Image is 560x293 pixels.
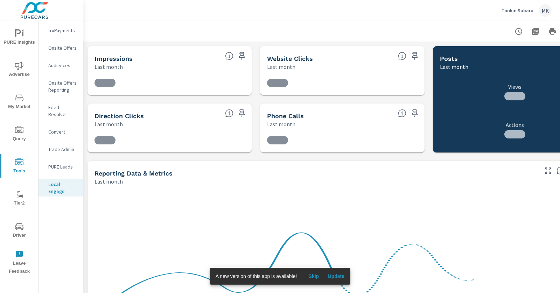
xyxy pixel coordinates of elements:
div: Feed Resolver [38,102,83,120]
button: Update [325,271,347,282]
p: Local Engage [48,181,77,195]
span: Number of phone calls generated by your Google My Business profile over the selected time period.... [398,109,406,117]
p: Last month [267,63,295,71]
button: "Export Report to PDF" [528,24,542,38]
button: Skip [302,271,325,282]
p: Last month [94,177,123,186]
div: Convert [38,127,83,137]
p: Feed Resolver [48,104,77,118]
p: Last month [94,120,123,128]
span: Query [2,126,36,143]
span: Tier2 [2,190,36,207]
span: Update [328,273,344,279]
h5: Posts [440,55,458,62]
h5: Reporting Data & Metrics [94,170,173,177]
span: Leave Feedback [2,250,36,276]
span: Number of times your Google My Business profile was viewed over the selected time period. [Source... [225,52,233,60]
p: Onsite Offers [48,44,77,51]
span: Save this to your personalized report [236,50,247,62]
div: Local Engage [38,179,83,196]
p: Last month [440,63,468,71]
h5: Impressions [94,55,133,62]
p: Trade Admin [48,146,77,153]
div: PURE Leads [38,162,83,172]
div: truPayments [38,25,83,36]
span: Number of times a user clicked through to your website from your Google My Business profile over ... [398,52,406,60]
span: Save this to your personalized report [236,108,247,119]
span: Save this to your personalized report [409,50,420,62]
button: Make Fullscreen [542,165,554,176]
p: Last month [267,120,295,128]
p: Tonkin Subaru [502,7,533,14]
div: nav menu [0,21,38,278]
h5: Direction Clicks [94,112,144,120]
h5: Phone Calls [267,112,304,120]
span: Driver [2,222,36,240]
p: truPayments [48,27,77,34]
span: A new version of this app is available! [216,273,297,279]
span: Skip [305,273,322,279]
p: PURE Leads [48,163,77,170]
div: Trade Admin [38,144,83,155]
div: MK [539,4,552,17]
div: Onsite Offers Reporting [38,78,83,95]
p: Audiences [48,62,77,69]
p: Onsite Offers Reporting [48,79,77,93]
span: My Market [2,94,36,111]
p: Convert [48,128,77,135]
div: Audiences [38,60,83,71]
span: Save this to your personalized report [409,108,420,119]
button: Print Report [545,24,559,38]
span: PURE Insights [2,29,36,47]
p: Last month [94,63,123,71]
h5: Website Clicks [267,55,313,62]
span: Tools [2,158,36,175]
span: Number of times a user clicked to get driving directions from your Google My Business profile ove... [225,109,233,117]
div: Onsite Offers [38,43,83,53]
span: Advertise [2,62,36,79]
